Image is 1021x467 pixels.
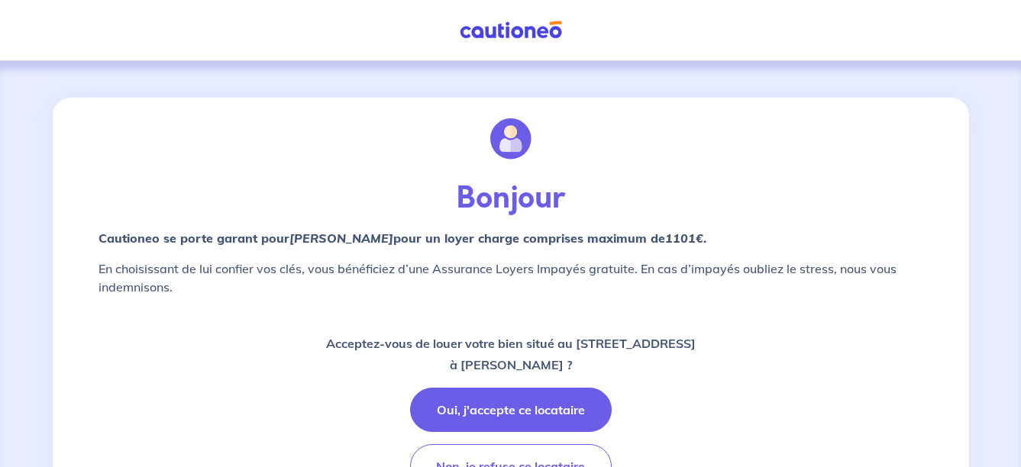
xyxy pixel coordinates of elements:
[99,259,923,296] p: En choisissant de lui confier vos clés, vous bénéficiez d’une Assurance Loyers Impayés gratuite. ...
[454,21,568,40] img: Cautioneo
[665,230,703,246] em: 1101€
[326,333,696,375] p: Acceptez-vous de louer votre bien situé au [STREET_ADDRESS] à [PERSON_NAME] ?
[410,388,612,432] button: Oui, j'accepte ce locataire
[99,230,706,246] strong: Cautioneo se porte garant pour pour un loyer charge comprises maximum de .
[289,230,393,246] em: [PERSON_NAME]
[99,180,923,217] p: Bonjour
[490,118,532,159] img: illu_account.svg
